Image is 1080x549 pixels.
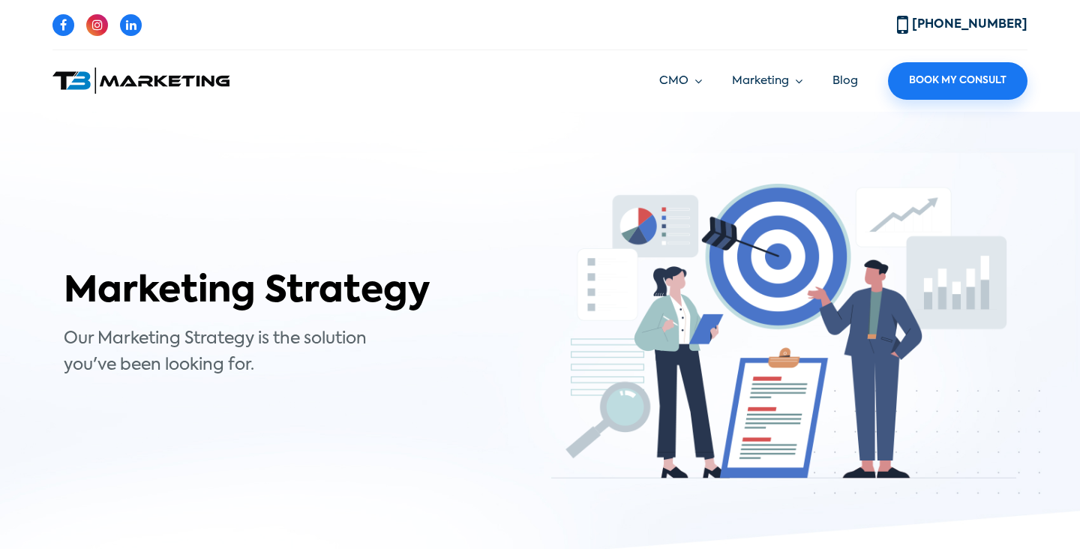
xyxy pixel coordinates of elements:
a: [PHONE_NUMBER] [897,19,1027,31]
h1: Marketing Strategy [64,271,529,314]
img: targeted-campaign [551,184,1016,478]
a: Blog [832,75,858,86]
a: Marketing [732,73,802,90]
a: CMO [659,73,702,90]
p: Our Marketing Strategy is the solution you've been looking for. [64,326,420,379]
img: T3 Marketing [52,67,229,94]
a: Book My Consult [888,62,1027,100]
